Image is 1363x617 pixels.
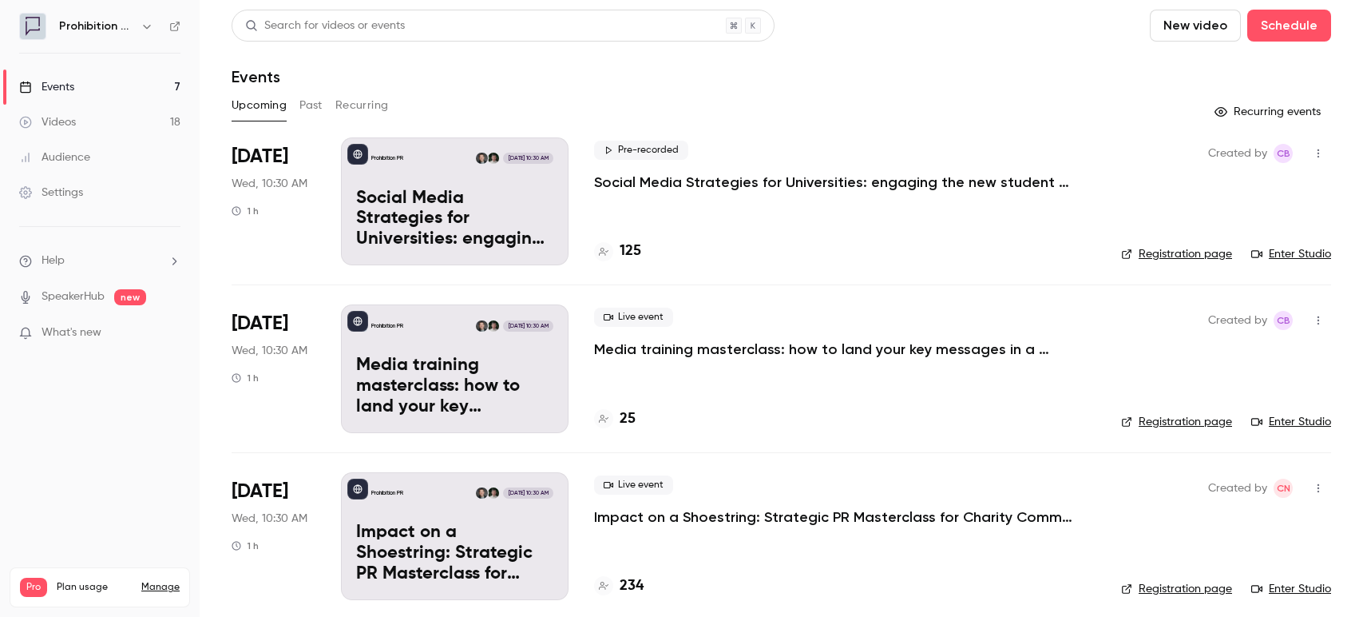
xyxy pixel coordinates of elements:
[1277,144,1290,163] span: CB
[232,539,259,552] div: 1 h
[341,305,569,432] a: Media training masterclass: how to land your key messages in a digital-first worldProhibition PRW...
[356,523,553,584] p: Impact on a Shoestring: Strategic PR Masterclass for Charity Comms Teams
[141,581,180,594] a: Manage
[594,476,673,495] span: Live event
[1121,246,1232,262] a: Registration page
[620,575,644,597] h4: 234
[594,575,644,597] a: 234
[19,253,180,269] li: help-dropdown-opener
[114,289,146,305] span: new
[1277,479,1290,498] span: CN
[1247,10,1331,42] button: Schedule
[1251,246,1331,262] a: Enter Studio
[594,141,688,160] span: Pre-recorded
[341,137,569,265] a: Social Media Strategies for Universities: engaging the new student cohortProhibition PRWill Ocken...
[503,320,553,332] span: [DATE] 10:30 AM
[232,144,288,169] span: [DATE]
[299,93,323,118] button: Past
[19,185,83,201] div: Settings
[20,14,46,39] img: Prohibition PR
[1274,144,1293,163] span: Claire Beaumont
[356,189,553,250] p: Social Media Strategies for Universities: engaging the new student cohort
[232,472,315,600] div: Oct 15 Wed, 10:30 AM (Europe/London)
[488,153,499,164] img: Will Ockenden
[503,488,553,499] span: [DATE] 10:30 AM
[1208,479,1267,498] span: Created by
[1208,144,1267,163] span: Created by
[356,356,553,417] p: Media training masterclass: how to land your key messages in a digital-first world
[476,488,487,499] img: Chris Norton
[1150,10,1241,42] button: New video
[20,578,47,597] span: Pro
[57,581,132,594] span: Plan usage
[594,408,636,430] a: 25
[42,253,65,269] span: Help
[1208,311,1267,330] span: Created by
[335,93,389,118] button: Recurring
[232,479,288,504] span: [DATE]
[42,289,105,305] a: SpeakerHub
[232,93,287,118] button: Upcoming
[1277,311,1290,330] span: CB
[1274,311,1293,330] span: Claire Beaumont
[232,305,315,432] div: Oct 8 Wed, 10:30 AM (Europe/London)
[232,343,307,359] span: Wed, 10:30 AM
[1207,99,1331,125] button: Recurring events
[594,173,1073,192] a: Social Media Strategies for Universities: engaging the new student cohort
[42,324,101,341] span: What's new
[371,154,403,162] p: Prohibition PR
[232,311,288,336] span: [DATE]
[232,205,259,217] div: 1 h
[245,18,405,34] div: Search for videos or events
[19,114,76,130] div: Videos
[341,472,569,600] a: Impact on a Shoestring: Strategic PR Masterclass for Charity Comms TeamsProhibition PRWill Ockend...
[594,308,673,327] span: Live event
[1251,581,1331,597] a: Enter Studio
[232,137,315,265] div: Sep 24 Wed, 10:30 AM (Europe/London)
[232,176,307,192] span: Wed, 10:30 AM
[232,511,307,527] span: Wed, 10:30 AM
[59,18,134,34] h6: Prohibition PR
[488,320,499,332] img: Will Ockenden
[1121,581,1232,597] a: Registration page
[620,408,636,430] h4: 25
[476,153,487,164] img: Chris Norton
[1121,414,1232,430] a: Registration page
[488,488,499,499] img: Will Ockenden
[232,67,280,86] h1: Events
[594,241,641,262] a: 125
[232,372,259,384] div: 1 h
[594,340,1073,359] a: Media training masterclass: how to land your key messages in a digital-first world
[1274,479,1293,498] span: Chris Norton
[371,489,403,497] p: Prohibition PR
[476,320,487,332] img: Chris Norton
[620,241,641,262] h4: 125
[1251,414,1331,430] a: Enter Studio
[503,153,553,164] span: [DATE] 10:30 AM
[371,322,403,330] p: Prohibition PR
[19,79,74,95] div: Events
[594,508,1073,527] a: Impact on a Shoestring: Strategic PR Masterclass for Charity Comms Teams
[19,149,90,165] div: Audience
